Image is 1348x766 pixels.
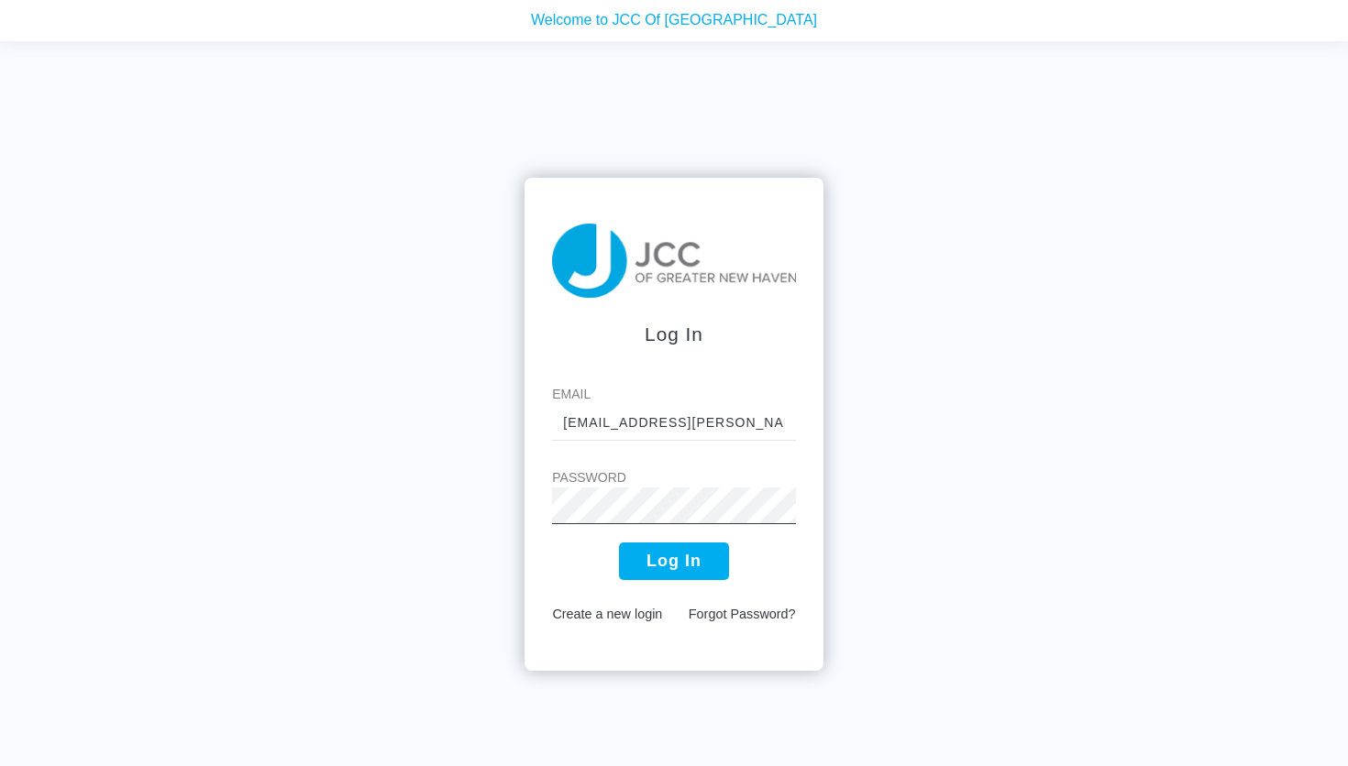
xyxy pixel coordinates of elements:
a: Create a new login [552,607,662,621]
p: Welcome to JCC Of [GEOGRAPHIC_DATA] [14,4,1334,27]
label: Email [552,385,796,404]
a: Forgot Password? [689,607,796,621]
div: Log In [552,320,796,348]
img: taiji-logo.png [552,224,796,299]
button: Log In [619,542,729,580]
input: johnny@email.com [552,404,796,441]
label: Password [552,468,796,487]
